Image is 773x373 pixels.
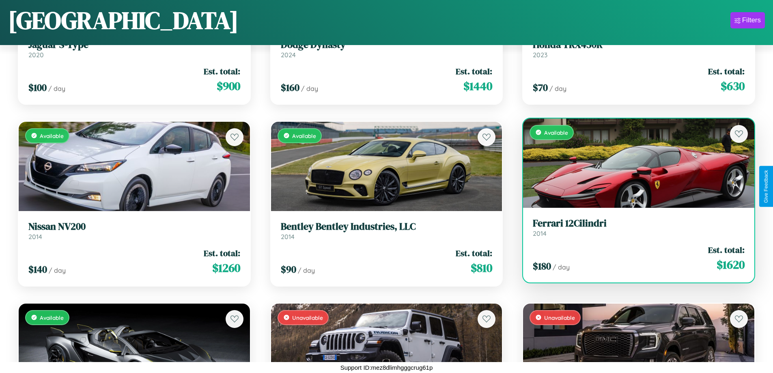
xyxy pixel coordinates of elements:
h3: Dodge Dynasty [281,39,493,51]
span: 2014 [28,233,42,241]
span: $ 810 [471,260,492,276]
h3: Nissan NV200 [28,221,240,233]
span: Est. total: [456,65,492,77]
span: Est. total: [204,247,240,259]
a: Jaguar S-Type2020 [28,39,240,59]
h3: Jaguar S-Type [28,39,240,51]
span: 2023 [533,51,547,59]
span: Unavailable [544,314,575,321]
span: / day [48,84,65,93]
span: Unavailable [292,314,323,321]
div: Filters [742,16,761,24]
h3: Honda TRX450R [533,39,745,51]
h3: Bentley Bentley Industries, LLC [281,221,493,233]
span: $ 140 [28,263,47,276]
span: / day [49,266,66,274]
span: Est. total: [708,65,745,77]
span: 2014 [281,233,295,241]
span: / day [553,263,570,271]
span: Available [40,314,64,321]
span: $ 1440 [463,78,492,94]
a: Dodge Dynasty2024 [281,39,493,59]
span: / day [298,266,315,274]
span: Available [544,129,568,136]
span: Available [292,132,316,139]
span: $ 630 [721,78,745,94]
span: $ 1260 [212,260,240,276]
div: Give Feedback [763,170,769,203]
p: Support ID: mez8dlimhgggcrug61p [340,362,433,373]
a: Ferrari 12Cilindri2014 [533,218,745,237]
span: $ 70 [533,81,548,94]
span: Available [40,132,64,139]
span: $ 160 [281,81,299,94]
span: Est. total: [708,244,745,256]
span: $ 180 [533,259,551,273]
span: $ 90 [281,263,296,276]
a: Honda TRX450R2023 [533,39,745,59]
span: $ 1620 [717,257,745,273]
span: 2014 [533,229,547,237]
span: / day [301,84,318,93]
h1: [GEOGRAPHIC_DATA] [8,4,239,37]
span: Est. total: [456,247,492,259]
a: Nissan NV2002014 [28,221,240,241]
span: Est. total: [204,65,240,77]
span: $ 900 [217,78,240,94]
a: Bentley Bentley Industries, LLC2014 [281,221,493,241]
span: $ 100 [28,81,47,94]
span: 2020 [28,51,44,59]
span: / day [549,84,566,93]
h3: Ferrari 12Cilindri [533,218,745,229]
button: Filters [730,12,765,28]
span: 2024 [281,51,296,59]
